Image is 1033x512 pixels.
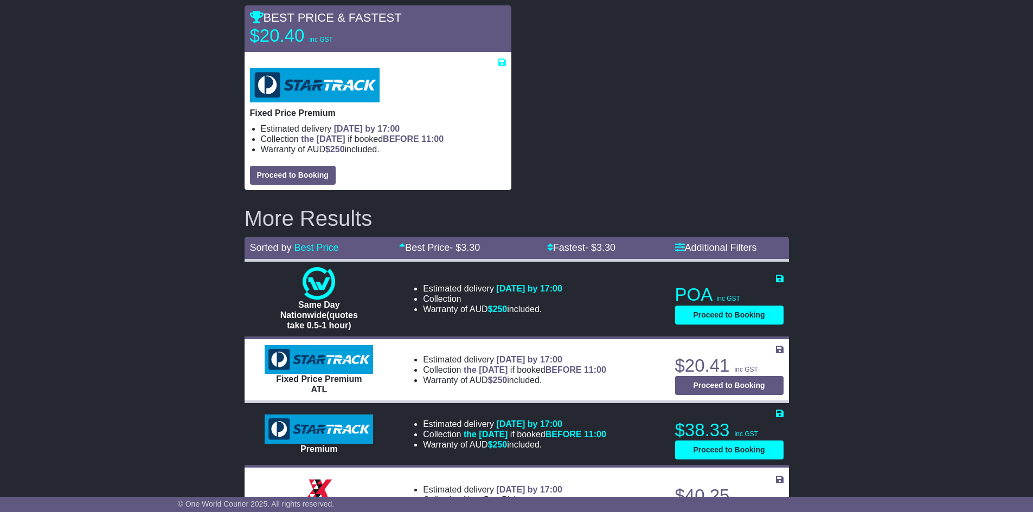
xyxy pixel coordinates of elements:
[488,375,508,385] span: $
[493,440,508,449] span: 250
[423,354,606,365] li: Estimated delivery
[310,36,333,43] span: inc GST
[735,430,758,438] span: inc GST
[584,430,606,439] span: 11:00
[488,304,508,314] span: $
[245,206,789,230] h2: More Results
[423,439,606,450] li: Warranty of AUD included.
[493,304,508,314] span: 250
[250,68,380,102] img: StarTrack: Fixed Price Premium
[546,430,582,439] span: BEFORE
[675,355,784,377] p: $20.41
[330,145,345,154] span: 250
[423,294,562,304] li: Collection
[450,242,480,253] span: - $
[261,134,506,144] li: Collection
[496,284,562,293] span: [DATE] by 17:00
[265,345,373,374] img: StarTrack: Fixed Price Premium ATL
[261,124,506,134] li: Estimated delivery
[423,375,606,385] li: Warranty of AUD included.
[399,242,480,253] a: Best Price- $3.30
[294,242,339,253] a: Best Price
[675,306,784,325] button: Proceed to Booking
[261,144,506,154] li: Warranty of AUD included.
[423,283,562,294] li: Estimated delivery
[464,495,528,504] span: Next Day Pickup
[300,444,337,453] span: Premium
[301,134,444,144] span: if booked
[276,374,362,394] span: Fixed Price Premium ATL
[546,365,582,374] span: BEFORE
[464,430,606,439] span: if booked
[334,124,400,133] span: [DATE] by 17:00
[496,485,562,494] span: [DATE] by 17:00
[423,419,606,429] li: Estimated delivery
[675,485,784,507] p: $40.25
[301,134,345,144] span: the [DATE]
[735,366,758,373] span: inc GST
[596,242,615,253] span: 3.30
[250,108,506,118] p: Fixed Price Premium
[250,166,336,185] button: Proceed to Booking
[464,365,508,374] span: the [DATE]
[423,495,562,505] li: Collection
[675,440,784,459] button: Proceed to Booking
[464,430,508,439] span: the [DATE]
[421,134,444,144] span: 11:00
[383,134,419,144] span: BEFORE
[250,11,402,24] span: BEST PRICE & FASTEST
[303,473,335,505] img: Border Express: Express Parcel Service
[493,375,508,385] span: 250
[675,242,757,253] a: Additional Filters
[735,496,758,503] span: inc GST
[461,242,480,253] span: 3.30
[250,25,386,47] p: $20.40
[496,419,562,429] span: [DATE] by 17:00
[178,500,335,508] span: © One World Courier 2025. All rights reserved.
[464,365,606,374] span: if booked
[675,419,784,441] p: $38.33
[423,304,562,314] li: Warranty of AUD included.
[325,145,345,154] span: $
[303,267,335,300] img: One World Courier: Same Day Nationwide(quotes take 0.5-1 hour)
[585,242,615,253] span: - $
[675,284,784,306] p: POA
[717,295,740,302] span: inc GST
[423,429,606,439] li: Collection
[488,440,508,449] span: $
[280,300,358,330] span: Same Day Nationwide(quotes take 0.5-1 hour)
[675,376,784,395] button: Proceed to Booking
[423,365,606,375] li: Collection
[584,365,606,374] span: 11:00
[250,242,292,253] span: Sorted by
[423,484,562,495] li: Estimated delivery
[265,414,373,444] img: StarTrack: Premium
[547,242,615,253] a: Fastest- $3.30
[496,355,562,364] span: [DATE] by 17:00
